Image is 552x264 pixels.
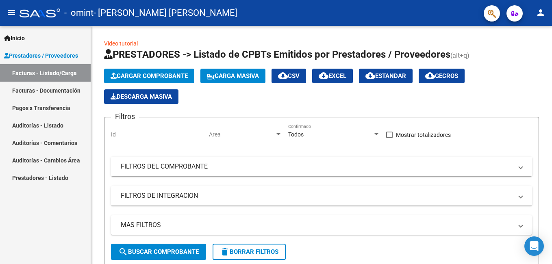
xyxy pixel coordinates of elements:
span: Carga Masiva [207,72,259,80]
span: Mostrar totalizadores [396,130,451,140]
mat-icon: menu [7,8,16,17]
button: Borrar Filtros [213,244,286,260]
span: Area [209,131,275,138]
mat-expansion-panel-header: FILTROS DE INTEGRACION [111,186,532,206]
span: EXCEL [319,72,346,80]
mat-icon: cloud_download [319,71,328,80]
mat-expansion-panel-header: FILTROS DEL COMPROBANTE [111,157,532,176]
span: (alt+q) [450,52,469,59]
span: Buscar Comprobante [118,248,199,255]
mat-panel-title: FILTROS DEL COMPROBANTE [121,162,513,171]
span: CSV [278,72,300,80]
button: EXCEL [312,69,353,83]
mat-icon: cloud_download [365,71,375,80]
span: PRESTADORES -> Listado de CPBTs Emitidos por Prestadores / Proveedores [104,49,450,60]
mat-icon: cloud_download [278,71,288,80]
span: - [PERSON_NAME] [PERSON_NAME] [93,4,237,22]
mat-icon: cloud_download [425,71,435,80]
span: Prestadores / Proveedores [4,51,78,60]
mat-icon: search [118,247,128,257]
span: Inicio [4,34,25,43]
span: Gecros [425,72,458,80]
mat-panel-title: FILTROS DE INTEGRACION [121,191,513,200]
mat-icon: person [536,8,545,17]
button: Descarga Masiva [104,89,178,104]
span: - omint [64,4,93,22]
button: Buscar Comprobante [111,244,206,260]
span: Cargar Comprobante [111,72,188,80]
mat-panel-title: MAS FILTROS [121,221,513,229]
span: Borrar Filtros [220,248,278,255]
button: Carga Masiva [200,69,265,83]
h3: Filtros [111,111,139,122]
button: Gecros [419,69,465,83]
span: Todos [288,131,304,138]
span: Estandar [365,72,406,80]
a: Video tutorial [104,40,138,47]
mat-expansion-panel-header: MAS FILTROS [111,215,532,235]
button: CSV [272,69,306,83]
app-download-masive: Descarga masiva de comprobantes (adjuntos) [104,89,178,104]
button: Cargar Comprobante [104,69,194,83]
mat-icon: delete [220,247,230,257]
span: Descarga Masiva [111,93,172,100]
div: Open Intercom Messenger [524,236,544,256]
button: Estandar [359,69,413,83]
